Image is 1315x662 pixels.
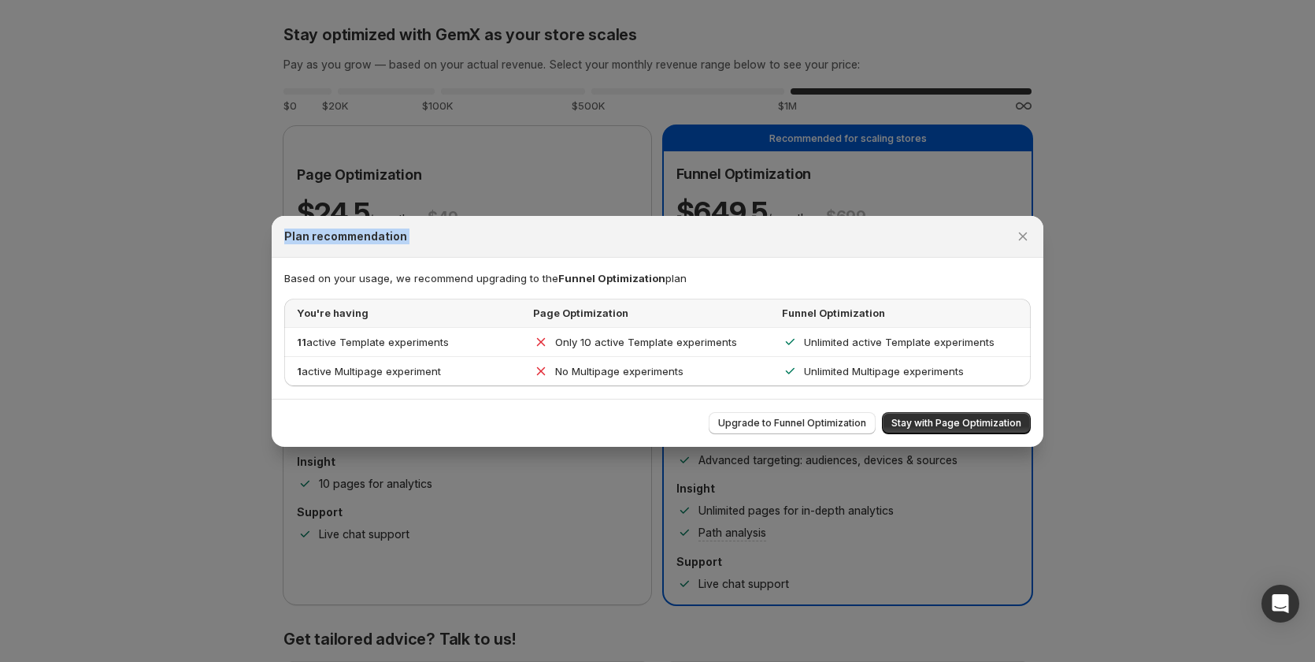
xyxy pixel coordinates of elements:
button: Close [1012,225,1034,247]
p: Based on your usage, we recommend upgrading to the plan [284,270,1031,286]
button: Upgrade to Funnel Optimization [709,412,876,434]
div: Open Intercom Messenger [1261,585,1299,623]
span: Upgrade to Funnel Optimization [718,417,866,430]
p: No Multipage experiments [555,363,683,379]
p: active Template experiments [297,334,527,350]
button: Stay with Page Optimization [882,412,1031,434]
span: 1 [297,365,302,377]
span: 11 [297,336,306,348]
p: Page Optimization [533,305,776,321]
span: Stay with Page Optimization [891,417,1021,430]
p: active Multipage experiment [297,363,527,379]
span: Funnel Optimization [558,272,665,285]
h2: Plan recommendation [284,229,407,244]
p: Funnel Optimization [782,305,1024,321]
p: You're having [297,305,527,321]
p: Unlimited active Template experiments [804,334,995,350]
p: Unlimited Multipage experiments [804,363,964,379]
p: Only 10 active Template experiments [555,334,737,350]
